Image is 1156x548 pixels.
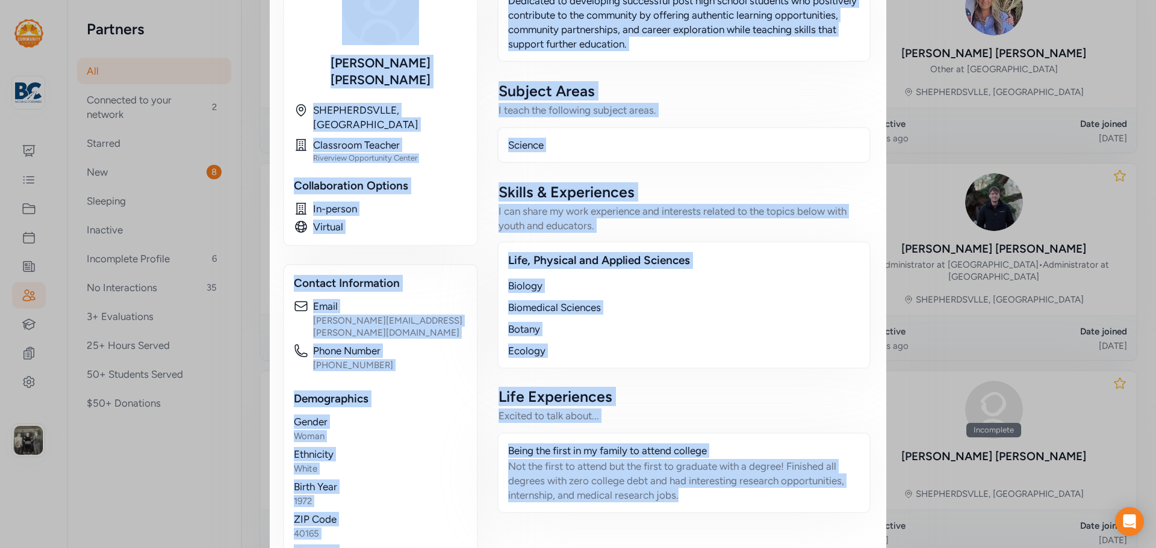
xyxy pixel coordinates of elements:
div: Skills & Experiences [499,182,869,202]
div: Open Intercom Messenger [1115,507,1144,536]
div: [PHONE_NUMBER] [313,359,467,371]
div: Not the first to attend but the first to graduate with a degree! Finished all degrees with zero c... [508,459,860,502]
div: Biomedical Sciences [508,300,860,315]
div: Collaboration Options [294,177,467,194]
div: Contact Information [294,275,467,292]
div: In-person [313,202,467,216]
div: Riverview Opportunity Center [313,153,467,163]
div: I can share my work experience and interests related to the topics below with youth and educators. [499,204,869,233]
div: Email [313,299,467,313]
div: I teach the following subject areas. [499,103,869,117]
div: Virtual [313,220,467,234]
div: [PERSON_NAME][EMAIL_ADDRESS][PERSON_NAME][DOMAIN_NAME] [313,315,467,339]
div: Being the first in my family to attend college [508,443,860,458]
div: Botany [508,322,860,336]
div: Science [508,138,860,152]
div: Phone Number [313,343,467,358]
div: Life, Physical and Applied Sciences [508,252,860,269]
div: Demographics [294,390,467,407]
div: Excited to talk about... [499,408,869,423]
div: Gender [294,414,467,429]
div: Life Experiences [499,387,869,406]
div: Biology [508,279,860,293]
div: Woman [294,430,467,442]
div: [PERSON_NAME] [PERSON_NAME] [294,55,467,88]
div: Classroom Teacher [313,138,467,152]
div: Birth Year [294,479,467,494]
div: 1972 [294,495,467,507]
div: SHEPHERDSVLLE, [GEOGRAPHIC_DATA] [313,103,467,132]
div: Subject Areas [499,81,869,100]
div: Ethnicity [294,447,467,461]
div: 40165 [294,528,467,540]
div: White [294,463,467,475]
div: Ecology [508,343,860,358]
div: ZIP Code [294,512,467,526]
